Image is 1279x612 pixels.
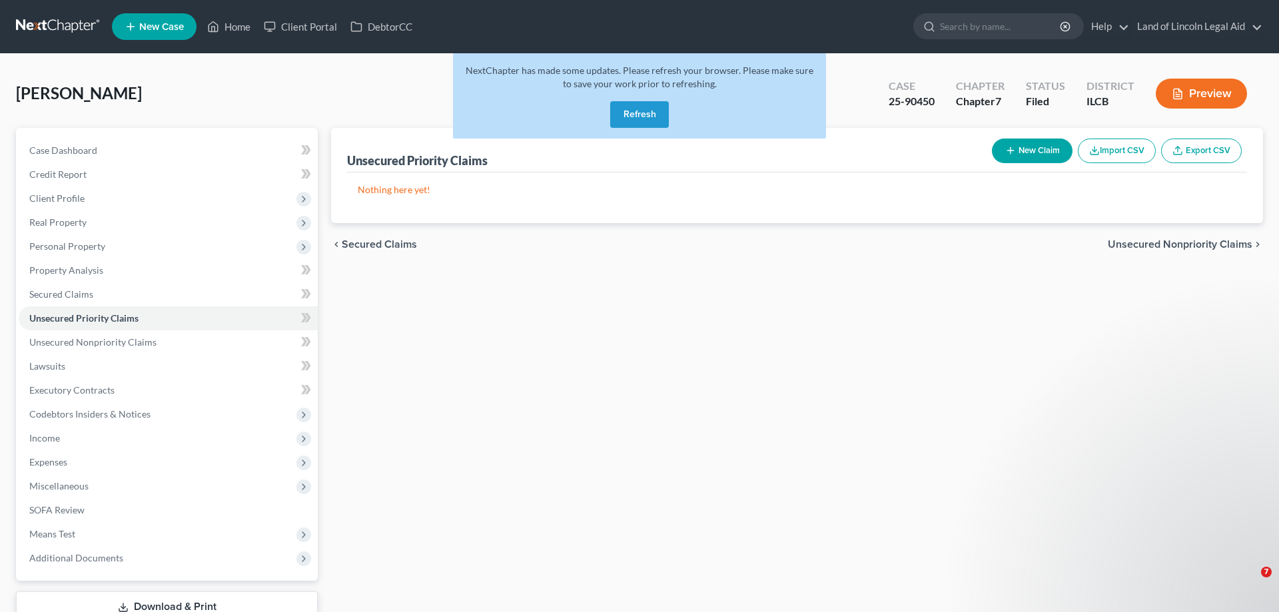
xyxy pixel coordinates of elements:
[1130,15,1262,39] a: Land of Lincoln Legal Aid
[29,504,85,515] span: SOFA Review
[347,153,488,168] div: Unsecured Priority Claims
[1086,94,1134,109] div: ILCB
[29,312,139,324] span: Unsecured Priority Claims
[19,498,318,522] a: SOFA Review
[29,552,123,563] span: Additional Documents
[19,162,318,186] a: Credit Report
[995,95,1001,107] span: 7
[1026,79,1065,94] div: Status
[29,168,87,180] span: Credit Report
[16,83,142,103] span: [PERSON_NAME]
[19,258,318,282] a: Property Analysis
[466,65,813,89] span: NextChapter has made some updates. Please refresh your browser. Please make sure to save your wor...
[956,94,1005,109] div: Chapter
[940,14,1062,39] input: Search by name...
[342,239,417,250] span: Secured Claims
[201,15,257,39] a: Home
[257,15,344,39] a: Client Portal
[29,360,65,372] span: Lawsuits
[29,480,89,491] span: Miscellaneous
[1086,79,1134,94] div: District
[1026,94,1065,109] div: Filed
[29,408,151,420] span: Codebtors Insiders & Notices
[29,240,105,252] span: Personal Property
[358,183,1236,196] p: Nothing here yet!
[29,528,75,539] span: Means Test
[1108,239,1252,250] span: Unsecured Nonpriority Claims
[331,239,417,250] button: chevron_left Secured Claims
[19,378,318,402] a: Executory Contracts
[344,15,419,39] a: DebtorCC
[1161,139,1242,163] a: Export CSV
[889,94,935,109] div: 25-90450
[1084,15,1129,39] a: Help
[331,239,342,250] i: chevron_left
[29,432,60,444] span: Income
[29,216,87,228] span: Real Property
[29,456,67,467] span: Expenses
[19,139,318,162] a: Case Dashboard
[29,264,103,276] span: Property Analysis
[889,79,935,94] div: Case
[1252,239,1263,250] i: chevron_right
[29,145,97,156] span: Case Dashboard
[1234,567,1266,599] iframe: Intercom live chat
[1156,79,1247,109] button: Preview
[29,384,115,396] span: Executory Contracts
[610,101,669,128] button: Refresh
[992,139,1072,163] button: New Claim
[19,354,318,378] a: Lawsuits
[19,306,318,330] a: Unsecured Priority Claims
[139,22,184,32] span: New Case
[1108,239,1263,250] button: Unsecured Nonpriority Claims chevron_right
[19,330,318,354] a: Unsecured Nonpriority Claims
[1078,139,1156,163] button: Import CSV
[29,288,93,300] span: Secured Claims
[1261,567,1272,577] span: 7
[29,336,157,348] span: Unsecured Nonpriority Claims
[29,192,85,204] span: Client Profile
[956,79,1005,94] div: Chapter
[19,282,318,306] a: Secured Claims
